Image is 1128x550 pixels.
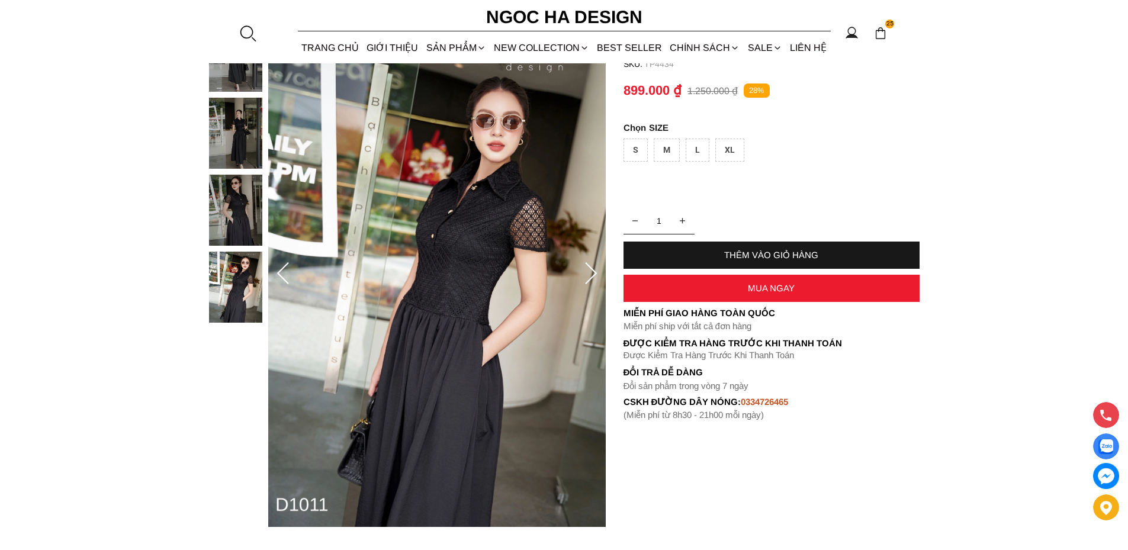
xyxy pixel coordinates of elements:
[624,338,920,349] p: Được Kiểm Tra Hàng Trước Khi Thanh Toán
[874,27,887,40] img: img-CART-ICON-ksit0nf1
[885,20,895,29] span: 25
[298,32,363,63] a: TRANG CHỦ
[624,350,920,361] p: Được Kiểm Tra Hàng Trước Khi Thanh Toán
[644,59,920,69] p: TP4434
[624,59,644,69] h6: SKU:
[624,123,920,133] p: SIZE
[1098,439,1113,454] img: Display image
[624,139,648,162] div: S
[666,32,744,63] div: Chính sách
[490,32,593,63] a: NEW COLLECTION
[209,252,262,323] img: Hanna Dress_ Đầm Ren Mix Vải Thô Màu Đen D1011_mini_3
[268,21,606,527] img: Hanna Dress_ Đầm Ren Mix Vải Thô Màu Đen D1011_3
[1093,463,1119,489] a: messenger
[786,32,830,63] a: LIÊN HỆ
[624,367,920,377] h6: Đổi trả dễ dàng
[624,83,682,98] p: 899.000 ₫
[744,32,786,63] a: SALE
[209,175,262,246] img: Hanna Dress_ Đầm Ren Mix Vải Thô Màu Đen D1011_mini_2
[209,98,262,169] img: Hanna Dress_ Đầm Ren Mix Vải Thô Màu Đen D1011_mini_1
[686,139,709,162] div: L
[363,32,422,63] a: GIỚI THIỆU
[744,83,770,98] p: 28%
[654,139,680,162] div: M
[1093,433,1119,459] a: Display image
[624,410,764,420] font: (Miễn phí từ 8h30 - 21h00 mỗi ngày)
[593,32,666,63] a: BEST SELLER
[624,321,751,331] font: Miễn phí ship với tất cả đơn hàng
[624,397,741,407] font: cskh đường dây nóng:
[624,308,775,318] font: Miễn phí giao hàng toàn quốc
[624,209,695,233] input: Quantity input
[422,32,490,63] div: SẢN PHẨM
[475,3,653,31] a: Ngoc Ha Design
[687,85,738,97] p: 1.250.000 ₫
[624,250,920,260] div: THÊM VÀO GIỎ HÀNG
[624,283,920,293] div: MUA NGAY
[741,397,788,407] font: 0334726465
[715,139,744,162] div: XL
[624,381,749,391] font: Đổi sản phẩm trong vòng 7 ngày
